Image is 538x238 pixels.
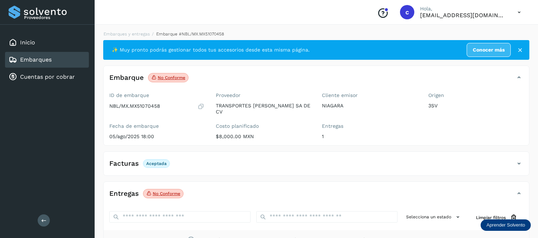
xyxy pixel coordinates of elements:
div: Inicio [5,35,89,50]
p: cobranza@tms.com.mx [420,12,506,19]
a: Inicio [20,39,35,46]
p: 05/ago/2025 18:00 [109,133,204,140]
div: Aprender Solvento [481,219,531,231]
label: Costo planificado [216,123,311,129]
p: NBL/MX.MX51070458 [109,103,160,109]
label: ID de embarque [109,92,204,98]
p: Aceptada [146,161,167,166]
a: Cuentas por cobrar [20,73,75,80]
div: EmbarqueNo conforme [104,72,529,89]
p: 1 [322,133,417,140]
h4: Embarque [109,74,144,82]
p: TRANSPORTES [PERSON_NAME] SA DE CV [216,103,311,115]
div: EntregasNo conforme [104,188,529,205]
span: ✨ Muy pronto podrás gestionar todos tus accesorios desde esta misma página. [112,46,310,54]
nav: breadcrumb [103,31,529,37]
p: $8,000.00 MXN [216,133,311,140]
div: FacturasAceptada [104,157,529,175]
label: Cliente emisor [322,92,417,98]
p: Proveedores [24,15,86,20]
button: Selecciona un estado [403,211,465,223]
h4: Facturas [109,160,139,168]
label: Fecha de embarque [109,123,204,129]
span: Limpiar filtros [476,214,506,221]
label: Entregas [322,123,417,129]
div: Embarques [5,52,89,68]
a: Embarques [20,56,52,63]
a: Conocer más [467,43,511,57]
span: Embarque #NBL/MX.MX51070458 [156,31,224,37]
p: NIAGARA [322,103,417,109]
p: No conforme [153,191,180,196]
button: Limpiar filtros [470,211,523,224]
label: Origen [428,92,523,98]
div: Cuentas por cobrar [5,69,89,85]
a: Embarques y entregas [104,31,150,37]
label: Proveedor [216,92,311,98]
p: Hola, [420,6,506,12]
p: Aprender Solvento [486,222,525,228]
p: 3SV [428,103,523,109]
h4: Entregas [109,190,139,198]
p: No conforme [158,75,185,80]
